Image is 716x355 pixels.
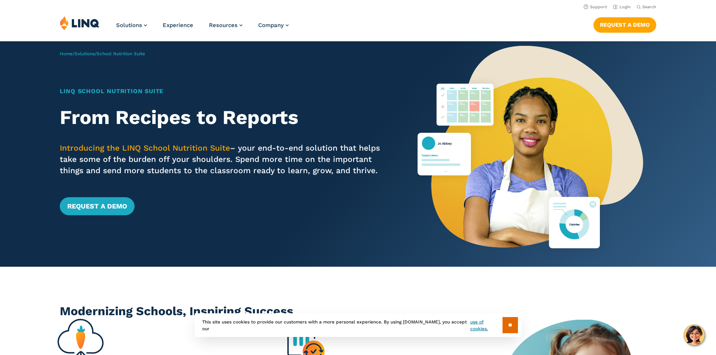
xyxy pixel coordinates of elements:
[60,87,389,96] h1: LINQ School Nutrition Suite
[593,17,656,32] a: Request a Demo
[418,41,643,267] img: Nutrition Suite Launch
[74,51,95,56] a: Solutions
[60,197,135,215] a: Request a Demo
[60,303,656,320] h2: Modernizing Schools, Inspiring Success
[60,142,389,176] p: – your end-to-end solution that helps take some of the burden off your shoulders. Spend more time...
[642,5,656,9] span: Search
[470,319,502,332] a: use of cookies.
[258,22,284,29] span: Company
[209,22,238,29] span: Resources
[116,16,289,41] nav: Primary Navigation
[584,5,607,9] a: Support
[60,143,230,153] span: Introducing the LINQ School Nutrition Suite
[116,22,142,29] span: Solutions
[163,22,193,29] a: Experience
[195,313,522,337] div: This site uses cookies to provide our customers with a more personal experience. By using [DOMAIN...
[209,22,242,29] a: Resources
[116,22,147,29] a: Solutions
[637,4,656,10] button: Open Search Bar
[60,51,73,56] a: Home
[97,51,145,56] span: School Nutrition Suite
[60,16,100,30] img: LINQ | K‑12 Software
[258,22,289,29] a: Company
[60,51,145,56] span: / /
[60,106,389,129] h2: From Recipes to Reports
[613,5,631,9] a: Login
[593,16,656,32] nav: Button Navigation
[684,325,705,346] button: Hello, have a question? Let’s chat.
